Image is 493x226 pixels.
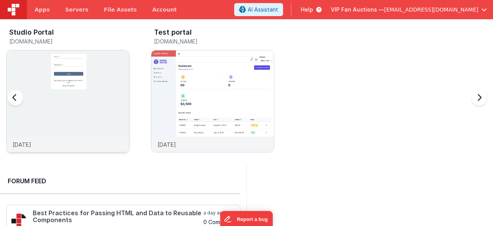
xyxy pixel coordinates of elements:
h3: Test portal [154,28,192,36]
p: [DATE] [158,141,176,149]
span: VIP Fan Auctions — [331,6,384,13]
h4: Best Practices for Passing HTML and Data to Reusable Components [33,210,202,223]
h3: Studio Portal [9,28,54,36]
h5: a day ago [203,210,235,216]
h2: Forum Feed [8,176,233,186]
button: AI Assistant [234,3,283,16]
span: File Assets [104,6,137,13]
h5: 0 Comments [203,219,235,225]
span: Servers [65,6,88,13]
button: VIP Fan Auctions — [EMAIL_ADDRESS][DOMAIN_NAME] [331,6,487,13]
h5: [DOMAIN_NAME] [9,39,129,44]
span: Help [301,6,313,13]
span: Apps [35,6,50,13]
span: AI Assistant [248,6,278,13]
h5: [DOMAIN_NAME] [154,39,274,44]
span: [EMAIL_ADDRESS][DOMAIN_NAME] [384,6,478,13]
